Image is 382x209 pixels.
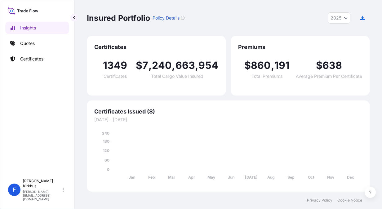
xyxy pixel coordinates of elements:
[103,148,109,153] tspan: 120
[251,60,271,70] span: 860
[188,175,195,180] tspan: Apr
[267,175,275,180] tspan: Aug
[228,175,234,180] tspan: Jun
[94,117,362,123] span: [DATE] - [DATE]
[207,175,215,180] tspan: May
[287,175,295,180] tspan: Sep
[107,167,109,172] tspan: 0
[129,175,135,180] tspan: Jan
[23,179,61,189] p: [PERSON_NAME] Kirkhus
[316,60,322,70] span: $
[327,175,335,180] tspan: Nov
[104,74,127,78] span: Certificates
[175,60,195,70] span: 663
[87,13,150,23] p: Insured Portfolio
[94,43,218,51] span: Certificates
[195,60,198,70] span: ,
[271,60,274,70] span: ,
[20,40,35,47] p: Quotes
[322,60,342,70] span: 638
[151,74,203,78] span: Total Cargo Value Insured
[94,108,362,115] span: Certificates Issued ($)
[172,60,175,70] span: ,
[102,131,109,136] tspan: 240
[296,74,362,78] span: Average Premium Per Certificate
[245,175,258,180] tspan: [DATE]
[308,175,314,180] tspan: Oct
[337,198,362,203] a: Cookie Notice
[136,60,142,70] span: $
[244,60,251,70] span: $
[5,37,69,50] a: Quotes
[331,15,341,21] span: 2025
[307,198,332,203] a: Privacy Policy
[198,60,218,70] span: 954
[238,43,362,51] span: Premiums
[23,190,61,201] p: [PERSON_NAME][EMAIL_ADDRESS][DOMAIN_NAME]
[149,60,152,70] span: ,
[328,12,350,24] button: Year Selector
[181,13,184,23] button: Loading
[168,175,175,180] tspan: Mar
[347,175,354,180] tspan: Dec
[251,74,282,78] span: Total Premiums
[104,158,109,162] tspan: 60
[148,175,155,180] tspan: Feb
[153,15,180,21] p: Policy Details
[13,187,16,193] span: F
[103,60,127,70] span: 1349
[5,22,69,34] a: Insights
[20,25,36,31] p: Insights
[274,60,290,70] span: 191
[181,16,184,20] div: Loading
[5,53,69,65] a: Certificates
[103,139,109,144] tspan: 180
[142,60,148,70] span: 7
[20,56,43,62] p: Certificates
[152,60,172,70] span: 240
